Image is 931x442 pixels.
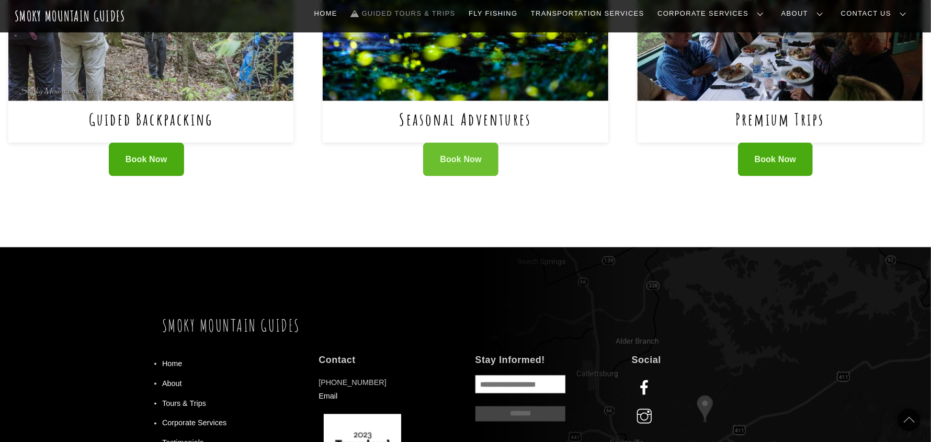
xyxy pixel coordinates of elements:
[162,399,206,407] a: Tours & Trips
[400,108,532,130] a: Seasonal Adventures
[310,3,342,25] a: Home
[632,412,661,421] a: instagram
[423,143,498,177] a: Book Now
[475,354,612,366] h4: Stay Informed!
[653,3,772,25] a: Corporate Services
[162,419,226,427] a: Corporate Services
[632,354,769,366] h4: Social
[440,154,482,165] span: Book Now
[319,354,456,366] h4: Contact
[319,392,337,400] a: Email
[755,154,797,165] span: Book Now
[162,315,300,336] a: Smoky Mountain Guides
[347,3,460,25] a: Guided Tours & Trips
[89,108,213,130] a: Guided Backpacking
[109,143,184,177] a: Book Now
[162,379,182,388] a: About
[777,3,832,25] a: About
[735,108,825,130] a: Premium Trips
[162,359,182,368] a: Home
[837,3,915,25] a: Contact Us
[738,143,813,177] a: Book Now
[126,154,167,165] span: Book Now
[527,3,648,25] a: Transportation Services
[464,3,521,25] a: Fly Fishing
[15,7,126,25] a: Smoky Mountain Guides
[632,383,661,392] a: facebook
[319,376,456,403] p: [PHONE_NUMBER]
